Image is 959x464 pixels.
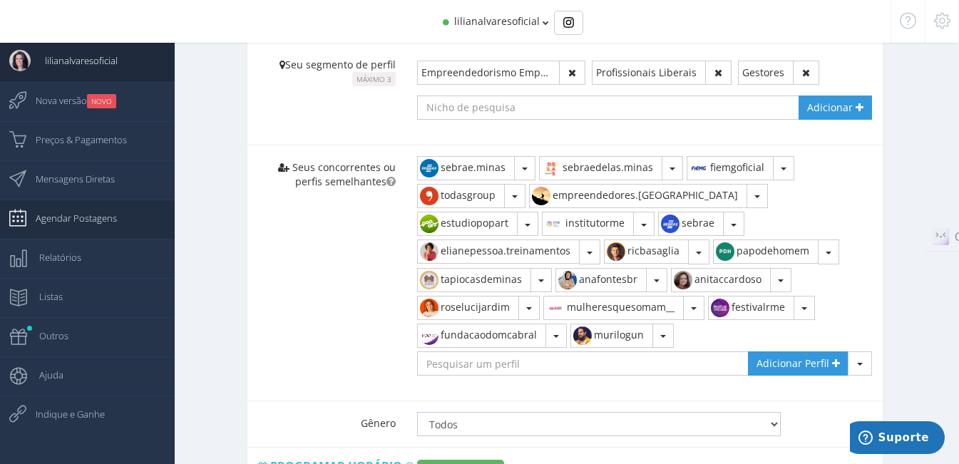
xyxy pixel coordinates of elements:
span: Outros [25,318,68,354]
img: 472809270_1101023811723146_5244724322837621156_n.jpg [556,269,579,292]
span: Relatórios [25,239,81,275]
img: 428083334_3437644606381302_1787920859336133560_n.jpg [418,240,441,263]
label: Gênero [247,402,406,431]
button: fundacaodomcabral [417,324,546,348]
button: sebrae [658,212,724,236]
button: festivalrme [708,296,794,320]
button: sebrae.minas [417,156,515,180]
span: lilianalvaresoficial [31,43,118,78]
img: 348631047_770392071412336_4708593284618548730_n.jpg [571,324,594,347]
img: 464180009_566305845911278_5748457934906721408_n.jpg [714,240,737,263]
span: Agendar Postagens [21,200,117,236]
small: Máximo 3 [352,72,396,86]
button: papodehomem [713,239,819,264]
img: 503099194_17975455730856478_8359691516481493205_n.jpg [709,297,732,319]
img: 385841011_661503612627838_7400615277655373221_n.jpg [530,185,553,207]
img: 14733343_1626200811010966_1113141178208878592_a.jpg [418,212,441,235]
button: murilogun [570,324,653,348]
img: 439611180_1799280223902818_6095886560440926633_n.jpg [544,297,567,319]
button: tapiocasdeminas [417,268,531,292]
img: 484815330_2118411178592316_8254888313634596459_n.jpg [687,157,710,180]
span: Preços & Pagamentos [21,122,127,158]
button: fiemgoficial [687,156,774,180]
button: estudiopopart [417,212,518,236]
span: Seus concorrentes ou perfis semelhantes [292,160,396,188]
a: Adicionar Perfil [748,351,848,376]
img: 311593494_1407357286457061_5925149141348738989_n.jpg [418,157,441,180]
span: Adicionar [807,100,853,114]
span: Adicionar Perfil [757,356,829,370]
button: mulheresquesomam__ [543,296,684,320]
a: Adicionar [799,96,872,120]
span: Ajuda [25,357,63,393]
span: lilianalvaresoficial [454,14,540,28]
span: Nova versão [21,83,116,118]
button: sebraedelas.minas [539,156,662,180]
span: Mensagens Diretas [21,161,115,197]
img: User Image [9,50,31,71]
div: Basic example [554,11,583,35]
button: roselucijardim [417,296,519,320]
small: NOVO [87,94,116,108]
button: elianepessoa.treinamentos [417,239,580,264]
img: 295458759_420349176803420_6684864718852323458_n.jpg [605,240,627,263]
img: 455116244_1589714161974002_223334556517604529_n.jpg [418,297,441,319]
button: institutorme [542,212,634,236]
button: Profissionais Liberais [592,61,706,85]
iframe: Abre um widget para que você possa encontrar mais informações [850,421,945,457]
img: 356102276_612489887648503_4255594975286207731_n.jpg [672,269,694,292]
input: Pesquisar um perfil [417,351,749,376]
button: anafontesbr [555,268,647,292]
img: 24327362_588993751492201_4650066344400650240_n.jpg [418,269,441,292]
button: Gestores [738,61,794,85]
img: 463190663_8866980826722521_556201302667179362_n.jpg [540,157,563,180]
img: 396964181_861182845669030_886871898291698365_n.jpg [418,185,441,207]
button: Empreendedorismo Empreendedor Empreendedores [417,61,560,85]
button: empreendedores.[GEOGRAPHIC_DATA] [529,184,747,208]
button: anitaccardoso [671,268,771,292]
span: Indique e Ganhe [21,396,105,432]
div: Seu segmento de perfil [247,43,406,97]
button: todasgroup [417,184,505,208]
img: Instagram_simple_icon.svg [563,17,574,28]
img: 503508786_18410677345104436_767591386961154665_n.jpg [659,212,682,235]
img: 485297628_4084347701877398_1937410683216701047_n.jpg [418,324,441,347]
img: 334836267_178047374550457_135191523025619386_n.jpg [543,212,565,235]
input: Nicho de pesquisa [417,96,775,120]
button: ricbasaglia [604,239,689,264]
span: Listas [25,279,63,314]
